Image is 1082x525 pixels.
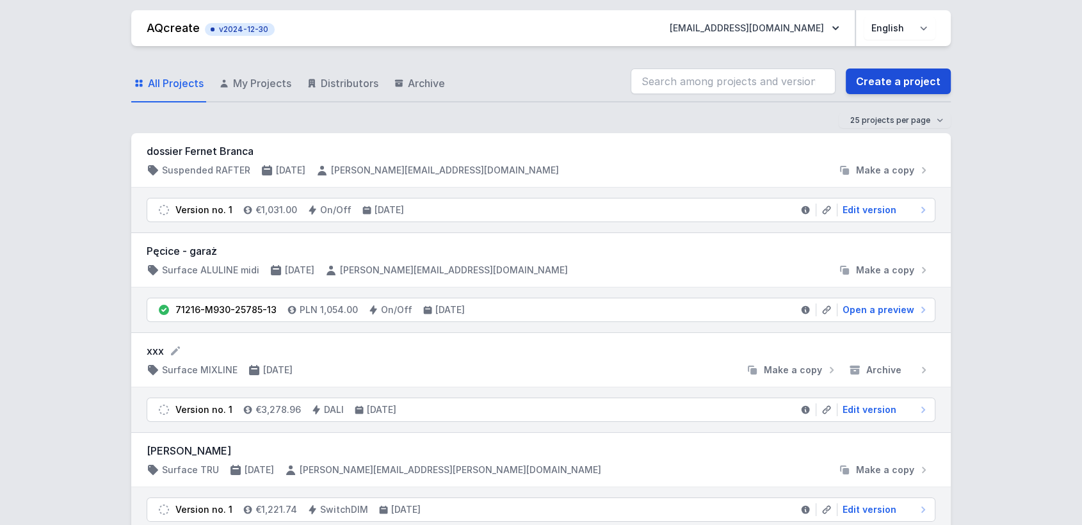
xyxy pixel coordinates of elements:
[843,303,914,316] span: Open a preview
[381,303,412,316] h4: On/Off
[276,164,305,177] h4: [DATE]
[175,204,232,216] div: Version no. 1
[367,403,396,416] h4: [DATE]
[205,20,275,36] button: v2024-12-30
[856,164,914,177] span: Make a copy
[245,464,274,476] h4: [DATE]
[866,364,901,376] span: Archive
[837,403,930,416] a: Edit version
[331,164,559,177] h4: [PERSON_NAME][EMAIL_ADDRESS][DOMAIN_NAME]
[321,76,378,91] span: Distributors
[147,443,935,458] h3: [PERSON_NAME]
[255,403,301,416] h4: €3,278.96
[864,17,935,40] select: Choose language
[162,164,250,177] h4: Suspended RAFTER
[162,264,259,277] h4: Surface ALULINE midi
[147,143,935,159] h3: dossier Fernet Branca
[324,403,344,416] h4: DALI
[300,464,601,476] h4: [PERSON_NAME][EMAIL_ADDRESS][PERSON_NAME][DOMAIN_NAME]
[843,364,935,376] button: Archive
[147,21,200,35] a: AQcreate
[843,503,896,516] span: Edit version
[157,403,170,416] img: draft.svg
[233,76,291,91] span: My Projects
[147,243,935,259] h3: Pęcice - garaż
[391,65,448,102] a: Archive
[659,17,850,40] button: [EMAIL_ADDRESS][DOMAIN_NAME]
[741,364,843,376] button: Make a copy
[255,503,297,516] h4: €1,221.74
[837,204,930,216] a: Edit version
[169,344,182,357] button: Rename project
[147,343,935,359] form: xxx
[340,264,568,277] h4: [PERSON_NAME][EMAIL_ADDRESS][DOMAIN_NAME]
[175,503,232,516] div: Version no. 1
[843,204,896,216] span: Edit version
[764,364,822,376] span: Make a copy
[391,503,421,516] h4: [DATE]
[148,76,204,91] span: All Projects
[837,303,930,316] a: Open a preview
[320,503,368,516] h4: SwitchDIM
[255,204,297,216] h4: €1,031.00
[304,65,381,102] a: Distributors
[843,403,896,416] span: Edit version
[285,264,314,277] h4: [DATE]
[631,69,836,94] input: Search among projects and versions...
[846,69,951,94] a: Create a project
[216,65,294,102] a: My Projects
[162,364,238,376] h4: Surface MIXLINE
[157,204,170,216] img: draft.svg
[320,204,351,216] h4: On/Off
[162,464,219,476] h4: Surface TRU
[856,264,914,277] span: Make a copy
[837,503,930,516] a: Edit version
[408,76,445,91] span: Archive
[833,464,935,476] button: Make a copy
[856,464,914,476] span: Make a copy
[833,264,935,277] button: Make a copy
[300,303,358,316] h4: PLN 1,054.00
[435,303,465,316] h4: [DATE]
[375,204,404,216] h4: [DATE]
[175,303,277,316] div: 71216-M930-25785-13
[263,364,293,376] h4: [DATE]
[211,24,268,35] span: v2024-12-30
[157,503,170,516] img: draft.svg
[131,65,206,102] a: All Projects
[175,403,232,416] div: Version no. 1
[833,164,935,177] button: Make a copy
